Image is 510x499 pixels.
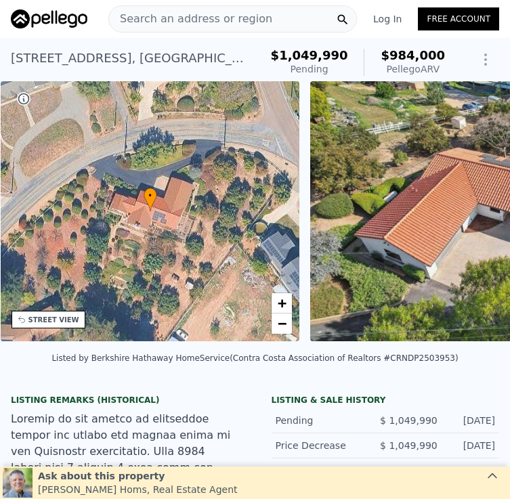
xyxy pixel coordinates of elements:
div: [DATE] [448,414,495,427]
span: $ 1,049,990 [380,415,438,426]
span: $ 1,049,990 [380,440,438,451]
div: Price Decrease [276,439,370,452]
span: Search an address or region [109,11,272,27]
span: − [278,315,286,332]
button: Show Options [472,46,499,73]
div: Pending [276,414,370,427]
div: • [144,188,157,211]
span: + [278,295,286,311]
span: $1,049,990 [271,48,348,62]
div: Listed by Berkshire Hathaway HomeService (Contra Costa Association of Realtors #CRNDP2503953) [51,353,458,363]
div: Pending [271,62,348,76]
div: [STREET_ADDRESS] , [GEOGRAPHIC_DATA] , CA 92028 [11,49,249,68]
span: • [144,190,157,202]
div: Price Decrease [276,464,370,477]
img: Pellego [11,9,87,28]
div: Loremip do sit ametco ad elitseddoe tempor inc utlabo etd magnaa enima mi ven Quisnostr exercitat... [11,411,239,476]
a: Log In [357,12,418,26]
div: Listing Remarks (Historical) [11,395,239,406]
div: Pellego ARV [381,62,445,76]
div: STREET VIEW [28,315,79,325]
a: Free Account [418,7,499,30]
a: Zoom in [272,293,292,313]
div: [DATE] [448,464,495,477]
a: Zoom out [272,313,292,334]
div: [DATE] [448,439,495,452]
img: Joe Homs [3,468,33,498]
div: LISTING & SALE HISTORY [272,395,500,408]
span: $984,000 [381,48,445,62]
div: [PERSON_NAME] Homs , Real Estate Agent [38,483,238,496]
span: $ 1,059,900 [380,465,438,476]
div: Ask about this property [38,469,238,483]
